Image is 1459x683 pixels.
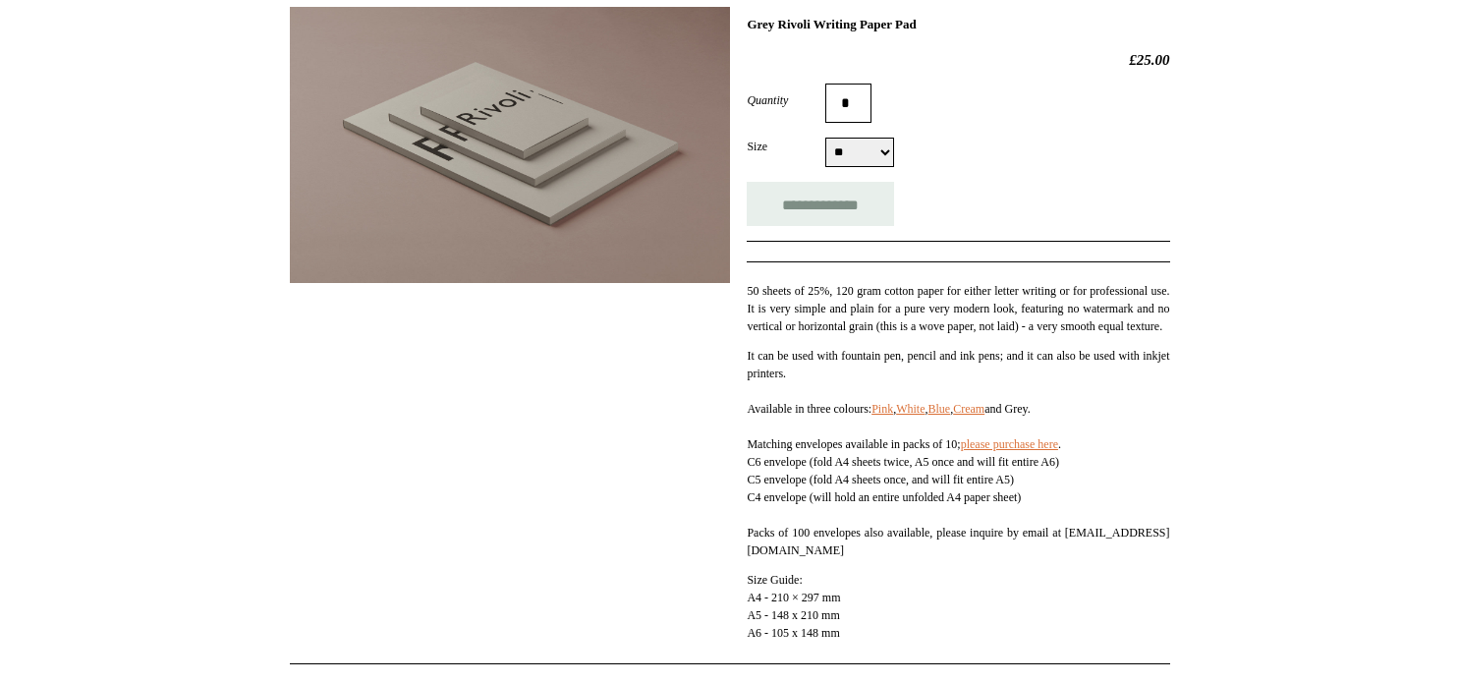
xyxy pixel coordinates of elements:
[961,437,1058,451] a: please purchase here
[896,402,925,416] a: White
[871,402,893,416] a: Pink
[747,347,1169,559] p: It can be used with fountain pen, pencil and ink pens; and it can also be used with inkjet printe...
[747,571,1169,642] p: Size Guide: A4 - 210 × 297 mm A5 - 148 x 210 mm A6 - 105 x 148 mm
[747,282,1169,335] p: 50 sheets of 25%, 120 gram cotton paper for either letter writing or for professional use. It is ...
[290,7,730,283] img: Grey Rivoli Writing Paper Pad
[747,51,1169,69] h2: £25.00
[928,402,951,416] a: Blue
[953,402,984,416] a: Cream
[747,91,825,109] label: Quantity
[747,17,1169,32] h1: Grey Rivoli Writing Paper Pad
[747,138,825,155] label: Size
